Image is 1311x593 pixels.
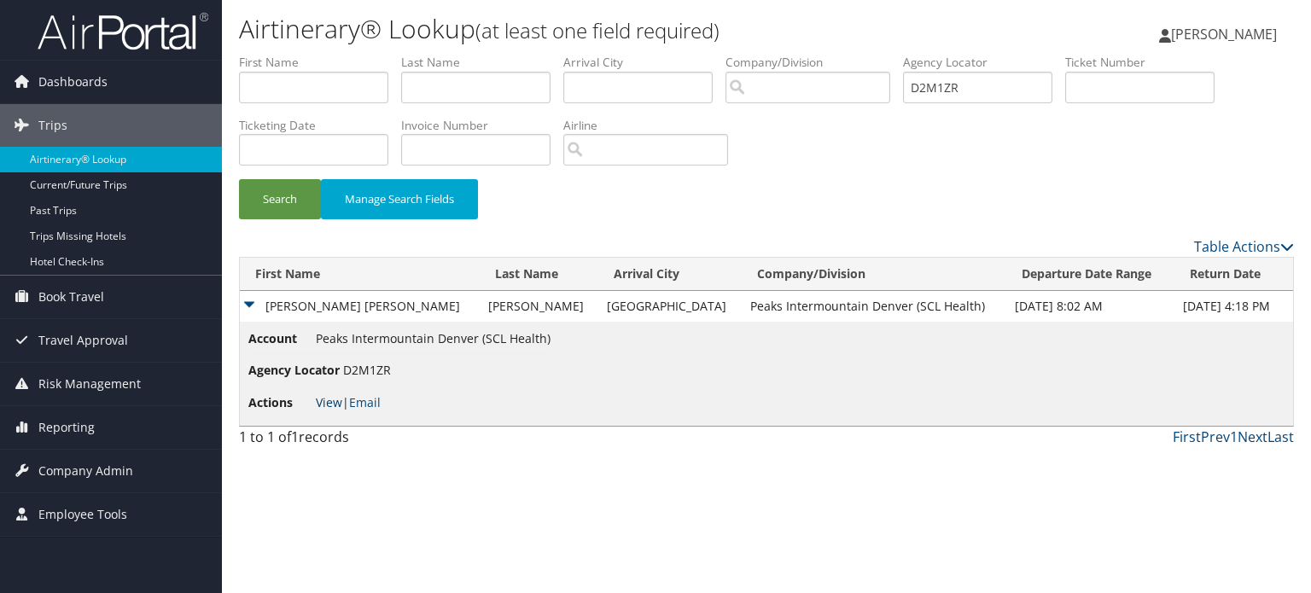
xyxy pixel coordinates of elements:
[316,330,551,346] span: Peaks Intermountain Denver (SCL Health)
[321,179,478,219] button: Manage Search Fields
[1194,237,1294,256] a: Table Actions
[239,179,321,219] button: Search
[598,291,742,322] td: [GEOGRAPHIC_DATA]
[1238,427,1267,446] a: Next
[343,362,391,378] span: D2M1ZR
[475,16,720,44] small: (at least one field required)
[1230,427,1238,446] a: 1
[248,393,312,412] span: Actions
[1171,25,1277,44] span: [PERSON_NAME]
[38,276,104,318] span: Book Travel
[401,54,563,71] label: Last Name
[903,54,1065,71] label: Agency Locator
[291,427,299,446] span: 1
[563,117,741,134] label: Airline
[38,493,127,536] span: Employee Tools
[1065,54,1227,71] label: Ticket Number
[248,329,312,348] span: Account
[598,258,742,291] th: Arrival City: activate to sort column ascending
[38,319,128,362] span: Travel Approval
[1159,9,1294,60] a: [PERSON_NAME]
[38,450,133,492] span: Company Admin
[401,117,563,134] label: Invoice Number
[38,61,108,103] span: Dashboards
[239,54,401,71] label: First Name
[38,104,67,147] span: Trips
[38,406,95,449] span: Reporting
[239,427,484,456] div: 1 to 1 of records
[1006,258,1174,291] th: Departure Date Range: activate to sort column ascending
[349,394,381,410] a: Email
[316,394,342,410] a: View
[239,117,401,134] label: Ticketing Date
[316,394,381,410] span: |
[1173,427,1201,446] a: First
[240,258,480,291] th: First Name: activate to sort column descending
[1267,427,1294,446] a: Last
[563,54,725,71] label: Arrival City
[1006,291,1174,322] td: [DATE] 8:02 AM
[38,11,208,51] img: airportal-logo.png
[480,258,598,291] th: Last Name: activate to sort column ascending
[742,258,1006,291] th: Company/Division
[1174,258,1293,291] th: Return Date: activate to sort column ascending
[1201,427,1230,446] a: Prev
[240,291,480,322] td: [PERSON_NAME] [PERSON_NAME]
[742,291,1006,322] td: Peaks Intermountain Denver (SCL Health)
[725,54,903,71] label: Company/Division
[248,361,340,380] span: Agency Locator
[38,363,141,405] span: Risk Management
[239,11,942,47] h1: Airtinerary® Lookup
[480,291,598,322] td: [PERSON_NAME]
[1174,291,1293,322] td: [DATE] 4:18 PM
